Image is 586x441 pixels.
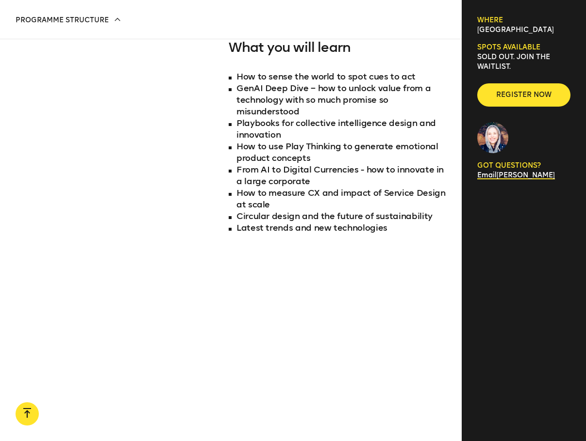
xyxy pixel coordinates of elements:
li: Playbooks for collective intelligence design and innovation [229,117,446,141]
p: Programme structure [16,16,121,25]
li: Circular design and the future of sustainability [229,210,446,222]
button: Register now [477,83,570,107]
h3: What you will learn [229,40,446,55]
li: GenAI Deep Dive – how to unlock value from a technology with so much promise so misunderstood [229,82,446,117]
h6: Where [477,16,570,25]
li: How to sense the world to spot cues to act [229,71,446,82]
li: From AI to Digital Currencies - how to innovate in a large corporate [229,164,446,187]
li: How to use Play Thinking to generate emotional product concepts [229,141,446,164]
p: GOT QUESTIONS? [477,161,570,171]
p: [GEOGRAPHIC_DATA] [477,25,570,35]
li: How to measure CX and impact of Service Design at scale [229,187,446,210]
h6: Spots available [477,43,570,52]
span: Register now [493,90,555,100]
li: Latest trends and new technologies [229,222,446,234]
a: Email[PERSON_NAME] [477,171,555,179]
p: SOLD OUT. Join the waitlist. [477,52,570,72]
